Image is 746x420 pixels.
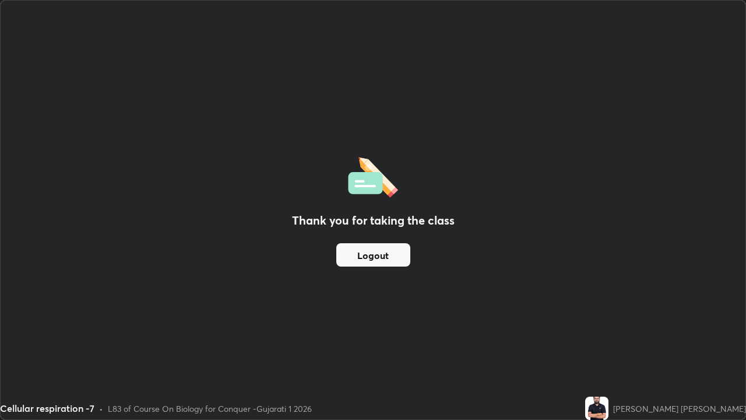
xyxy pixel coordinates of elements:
button: Logout [336,243,410,267]
h2: Thank you for taking the class [292,212,455,229]
img: 719b3399970646c8895fdb71918d4742.jpg [585,397,608,420]
div: [PERSON_NAME] [PERSON_NAME] [613,402,746,415]
img: offlineFeedback.1438e8b3.svg [348,153,398,198]
div: L83 of Course On Biology for Conquer -Gujarati 1 2026 [108,402,312,415]
div: • [99,402,103,415]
